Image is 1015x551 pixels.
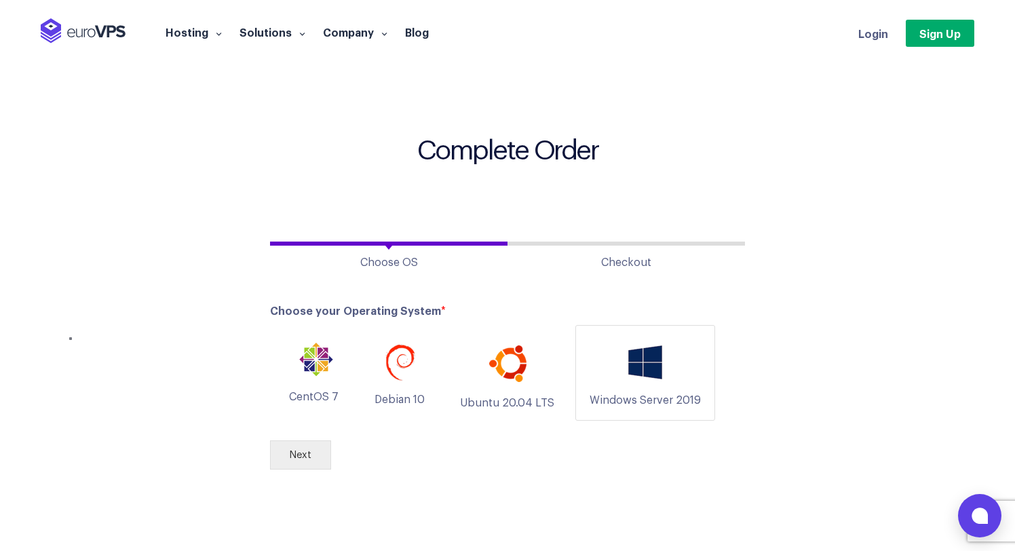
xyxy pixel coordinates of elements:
a: Company [314,25,396,39]
span: Ubuntu 20.04 LTS [460,396,554,411]
img: CentOS 7 [288,339,339,382]
button: Open chat window [958,494,1001,537]
a: Hosting [157,25,231,39]
label: Choose your Operating System [270,303,745,319]
img: EuroVPS [41,18,126,43]
span: 2 [507,242,745,246]
button: Next [270,440,331,470]
span: CentOS 7 [288,390,339,404]
img: Windows Server 2019 [621,339,670,385]
a: Sign Up [906,20,974,47]
a: Blog [396,25,438,39]
a: Solutions [231,25,314,39]
h1: Complete Order [263,133,752,168]
a: Login [858,26,888,41]
span: Windows Server 2019 [590,394,701,408]
span: 1 [270,242,507,246]
span: Debian 10 [375,393,425,407]
span: Checkout [591,256,662,269]
img: Debian 10 [379,339,421,385]
span: Choose OS [350,256,428,269]
img: Ubuntu 20.04 LTS [483,339,532,388]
